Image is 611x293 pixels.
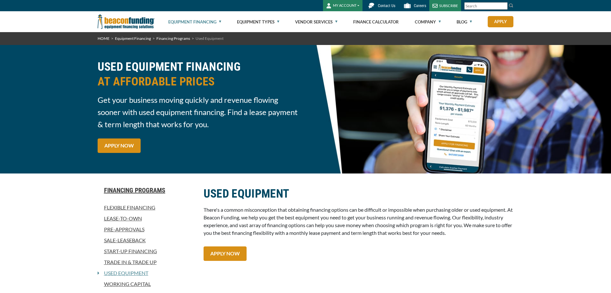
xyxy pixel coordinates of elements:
[204,246,247,261] a: APPLY NOW
[98,94,302,130] span: Get your business moving quickly and revenue flowing sooner with used equipment financing. Find a...
[99,269,148,277] a: Used Equipment
[237,12,279,32] a: Equipment Types
[156,36,190,41] a: Financing Programs
[509,3,514,8] img: Search
[457,12,472,32] a: Blog
[415,12,441,32] a: Company
[168,12,221,32] a: Equipment Financing
[98,11,155,32] img: Beacon Funding Corporation logo
[501,4,506,9] a: Clear search text
[204,206,514,237] p: There's a common misconception that obtaining financing options can be difficult or impossible wh...
[98,258,196,266] a: Trade In & Trade Up
[98,226,196,233] a: Pre-approvals
[98,236,196,244] a: Sale-Leaseback
[295,12,337,32] a: Vendor Services
[98,247,196,255] a: Start-Up Financing
[98,59,302,89] h2: USED EQUIPMENT FINANCING
[115,36,151,41] a: Equipment Financing
[98,186,196,194] a: Financing Programs
[488,16,513,27] a: Apply
[98,138,141,153] a: APPLY NOW
[204,186,514,201] h2: USED EQUIPMENT
[414,4,426,8] span: Careers
[98,280,196,288] a: Working Capital
[353,12,399,32] a: Finance Calculator
[98,204,196,211] a: Flexible Financing
[98,74,302,89] span: AT AFFORDABLE PRICES
[98,36,109,41] a: HOME
[378,4,395,8] span: Contact Us
[98,215,196,222] a: Lease-To-Own
[196,36,223,41] span: Used Equipment
[464,2,508,10] input: Search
